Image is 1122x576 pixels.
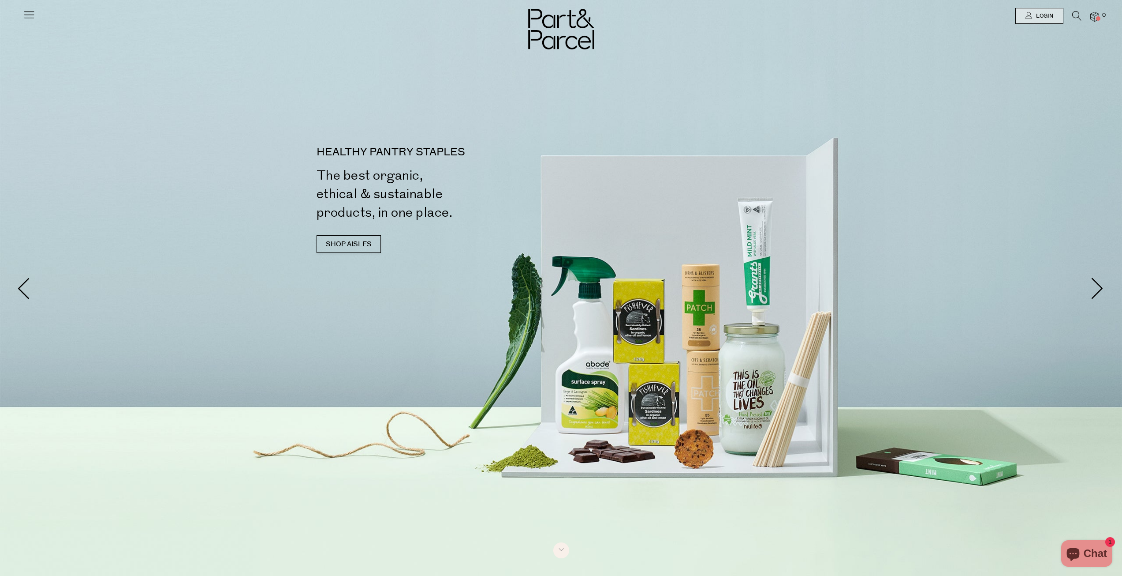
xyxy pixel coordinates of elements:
p: HEALTHY PANTRY STAPLES [317,147,565,158]
span: 0 [1100,11,1108,19]
inbox-online-store-chat: Shopify online store chat [1059,540,1115,569]
a: Login [1015,8,1063,24]
a: 0 [1090,12,1099,21]
span: Login [1034,12,1053,20]
img: Part&Parcel [528,9,594,49]
a: SHOP AISLES [317,235,381,253]
h2: The best organic, ethical & sustainable products, in one place. [317,166,565,222]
